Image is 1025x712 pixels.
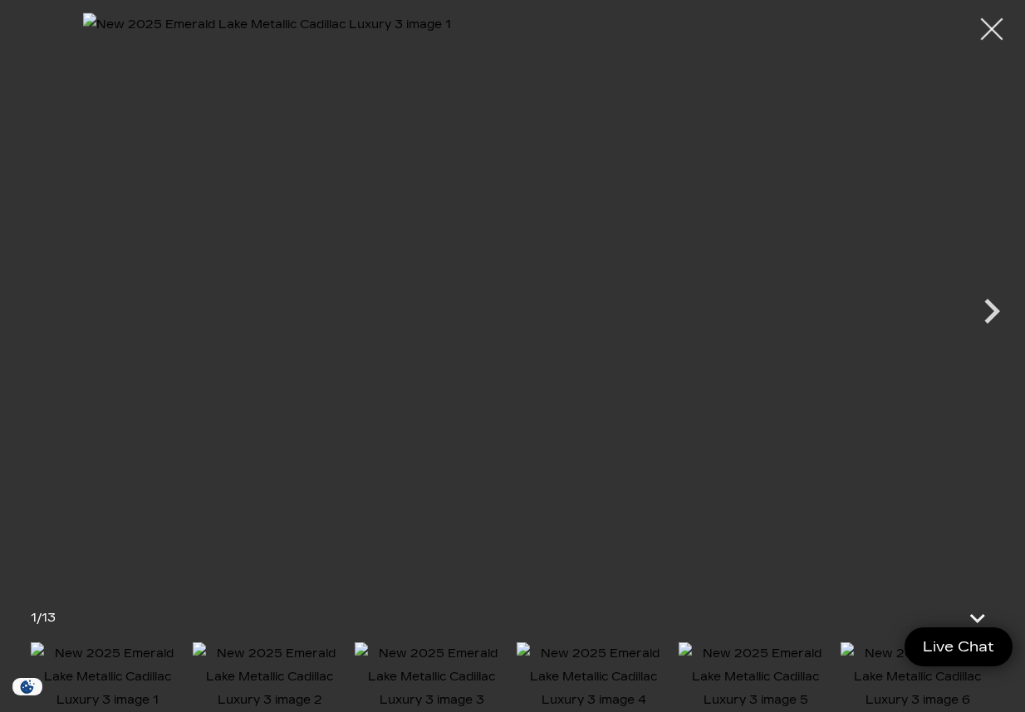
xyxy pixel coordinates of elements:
[42,611,56,625] span: 13
[31,607,56,630] div: /
[517,642,670,712] img: New 2025 Emerald Lake Metallic Cadillac Luxury 3 image 4
[31,642,184,712] img: New 2025 Emerald Lake Metallic Cadillac Luxury 3 image 1
[31,611,37,625] span: 1
[193,642,346,712] img: New 2025 Emerald Lake Metallic Cadillac Luxury 3 image 2
[841,642,994,712] img: New 2025 Emerald Lake Metallic Cadillac Luxury 3 image 6
[915,637,1003,656] span: Live Chat
[8,678,47,695] section: Click to Open Cookie Consent Modal
[679,642,832,712] img: New 2025 Emerald Lake Metallic Cadillac Luxury 3 image 5
[355,642,508,712] img: New 2025 Emerald Lake Metallic Cadillac Luxury 3 image 3
[83,12,942,579] img: New 2025 Emerald Lake Metallic Cadillac Luxury 3 image 1
[967,278,1017,353] div: Next
[905,627,1013,666] a: Live Chat
[8,678,47,695] img: Opt-Out Icon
